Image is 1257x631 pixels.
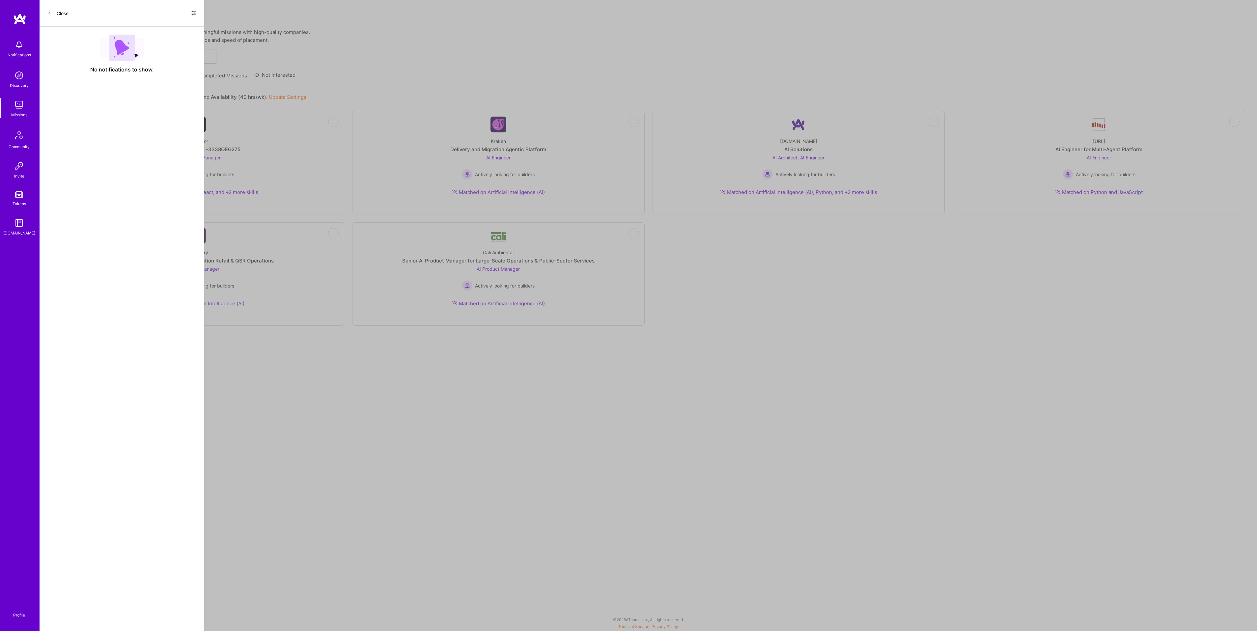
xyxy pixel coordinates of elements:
[13,612,25,618] div: Profile
[11,605,27,618] a: Profile
[9,143,30,150] div: Community
[90,66,154,73] span: No notifications to show.
[13,200,26,207] div: Tokens
[14,173,24,179] div: Invite
[13,69,26,82] img: discovery
[8,51,31,58] div: Notifications
[47,8,69,18] button: Close
[13,38,26,51] img: bell
[15,191,23,198] img: tokens
[100,35,144,61] img: empty
[3,230,35,236] div: [DOMAIN_NAME]
[11,111,27,118] div: Missions
[13,13,26,25] img: logo
[13,98,26,111] img: teamwork
[11,127,27,143] img: Community
[13,159,26,173] img: Invite
[10,82,29,89] div: Discovery
[13,216,26,230] img: guide book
